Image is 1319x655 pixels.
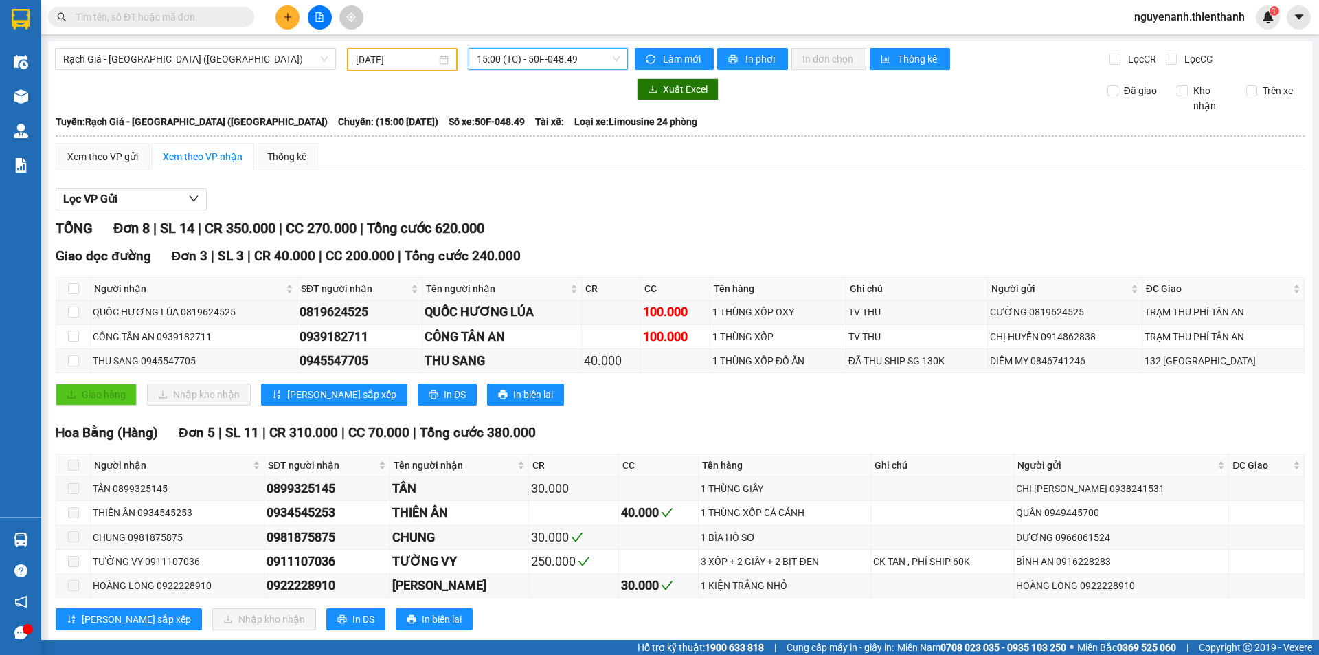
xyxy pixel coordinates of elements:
div: 0911107036 [267,552,387,571]
strong: 0708 023 035 - 0935 103 250 [940,642,1066,653]
img: logo-vxr [12,9,30,30]
span: Xuất Excel [663,82,708,97]
span: Tổng cước 240.000 [405,248,521,264]
button: aim [339,5,363,30]
span: Người gửi [1017,458,1215,473]
span: | [198,220,201,236]
td: TƯỜNG VY [390,550,529,574]
div: DƯƠNG 0966061524 [1016,530,1226,545]
span: Tên người nhận [426,281,567,296]
span: file-add [315,12,324,22]
span: Trên xe [1257,83,1298,98]
div: TƯỜNG VY [392,552,526,571]
span: | [413,425,416,441]
strong: 1900 633 818 [705,642,764,653]
div: CƯỜNG 0819624525 [990,304,1140,320]
div: 0899325145 [267,479,387,498]
span: SL 3 [218,248,244,264]
span: printer [407,614,416,625]
span: Người nhận [94,458,250,473]
span: nguyenanh.thienthanh [1123,8,1256,25]
div: 132 [GEOGRAPHIC_DATA] [1145,353,1302,368]
span: Đơn 3 [172,248,208,264]
span: TỔNG [56,220,93,236]
div: CÔNG TÂN AN [425,327,579,346]
span: | [398,248,401,264]
strong: 0369 525 060 [1117,642,1176,653]
div: HOÀNG LONG 0922228910 [1016,578,1226,593]
span: CR 310.000 [269,425,338,441]
input: Tìm tên, số ĐT hoặc mã đơn [76,10,238,25]
button: printerIn biên lai [396,608,473,630]
span: sync [646,54,657,65]
span: | [247,248,251,264]
span: notification [14,595,27,608]
th: CC [641,278,710,300]
button: printerIn DS [418,384,477,406]
span: | [360,220,363,236]
div: THU SANG 0945547705 [93,353,295,368]
div: 1 THÙNG XỐP OXY [712,304,844,320]
span: SĐT người nhận [301,281,408,296]
span: Loại xe: Limousine 24 phòng [574,114,697,129]
td: TÂN [390,477,529,501]
div: 0934545253 [267,503,387,522]
div: 30.000 [531,528,616,547]
span: Đơn 5 [179,425,215,441]
span: CC 70.000 [348,425,409,441]
div: THU SANG [425,351,579,370]
button: caret-down [1287,5,1311,30]
img: icon-new-feature [1262,11,1274,23]
span: aim [346,12,356,22]
span: search [57,12,67,22]
div: 1 THÙNG XỐP ĐỒ ĂN [712,353,844,368]
div: 1 THÙNG XỐP [712,329,844,344]
span: | [319,248,322,264]
div: CK TAN , PHÍ SHIP 60K [873,554,1011,569]
span: | [341,425,345,441]
td: CÔNG TÂN AN [422,325,582,349]
span: Kho nhận [1188,83,1236,113]
span: 15:00 (TC) - 50F-048.49 [477,49,620,69]
button: bar-chartThống kê [870,48,950,70]
div: 100.000 [643,327,708,346]
td: 0939182711 [297,325,422,349]
th: CR [582,278,642,300]
span: SL 14 [160,220,194,236]
div: HOÀNG LONG 0922228910 [93,578,262,593]
div: 250.000 [531,552,616,571]
span: check [661,579,673,592]
div: TRẠM THU PHÍ TÂN AN [1145,329,1302,344]
div: 40.000 [584,351,639,370]
div: 1 THÙNG GIẤY [701,481,868,496]
span: 1 [1272,6,1276,16]
span: printer [429,390,438,401]
div: THIÊN ÂN 0934545253 [93,505,262,520]
span: sort-ascending [272,390,282,401]
button: uploadGiao hàng [56,384,137,406]
span: Rạch Giá - Sài Gòn (Hàng Hoá) [63,49,328,69]
span: | [262,425,266,441]
span: CR 40.000 [254,248,315,264]
span: | [218,425,222,441]
span: plus [283,12,293,22]
img: warehouse-icon [14,533,28,547]
div: 0819624525 [300,302,420,322]
span: CR 350.000 [205,220,275,236]
div: 40.000 [621,503,697,522]
span: printer [337,614,347,625]
span: Hoa Bằng (Hàng) [56,425,158,441]
span: download [648,85,657,96]
span: Người nhận [94,281,283,296]
div: CÔNG TÂN AN 0939182711 [93,329,295,344]
span: check [571,531,583,544]
span: SĐT người nhận [268,458,376,473]
div: TƯỜNG VY 0911107036 [93,554,262,569]
span: ⚪️ [1070,645,1074,650]
div: Thống kê [267,149,306,164]
span: Miền Nam [897,640,1066,655]
div: 3 XỐP + 2 GIẤY + 2 BỊT ĐEN [701,554,868,569]
div: DIỄM MY 0846741246 [990,353,1140,368]
span: In biên lai [422,612,462,627]
span: printer [498,390,508,401]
